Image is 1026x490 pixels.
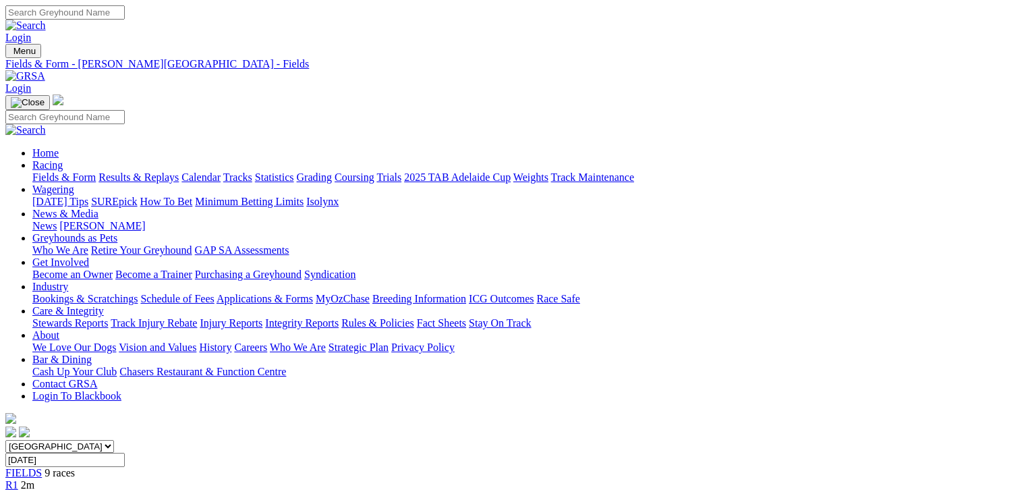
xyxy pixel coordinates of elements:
[32,147,59,159] a: Home
[53,94,63,105] img: logo-grsa-white.png
[32,208,98,219] a: News & Media
[391,342,455,353] a: Privacy Policy
[32,390,121,402] a: Login To Blackbook
[195,196,304,207] a: Minimum Betting Limits
[32,244,1021,256] div: Greyhounds as Pets
[5,32,31,43] a: Login
[32,232,117,244] a: Greyhounds as Pets
[32,171,96,183] a: Fields & Form
[59,220,145,232] a: [PERSON_NAME]
[513,171,548,183] a: Weights
[32,196,88,207] a: [DATE] Tips
[195,269,302,280] a: Purchasing a Greyhound
[32,159,63,171] a: Racing
[32,378,97,389] a: Contact GRSA
[32,342,116,353] a: We Love Our Dogs
[32,184,74,195] a: Wagering
[372,293,466,304] a: Breeding Information
[32,329,59,341] a: About
[32,220,1021,232] div: News & Media
[32,171,1021,184] div: Racing
[5,467,42,479] a: FIELDS
[32,317,108,329] a: Stewards Reports
[5,44,41,58] button: Toggle navigation
[32,305,104,317] a: Care & Integrity
[181,171,221,183] a: Calendar
[217,293,313,304] a: Applications & Forms
[417,317,466,329] a: Fact Sheets
[32,317,1021,329] div: Care & Integrity
[32,196,1021,208] div: Wagering
[32,220,57,232] a: News
[5,124,46,136] img: Search
[45,467,75,479] span: 9 races
[32,366,117,377] a: Cash Up Your Club
[234,342,267,353] a: Careers
[5,5,125,20] input: Search
[329,342,389,353] a: Strategic Plan
[223,171,252,183] a: Tracks
[536,293,579,304] a: Race Safe
[5,20,46,32] img: Search
[255,171,294,183] a: Statistics
[32,269,1021,281] div: Get Involved
[5,58,1021,70] a: Fields & Form - [PERSON_NAME][GEOGRAPHIC_DATA] - Fields
[5,70,45,82] img: GRSA
[91,244,192,256] a: Retire Your Greyhound
[341,317,414,329] a: Rules & Policies
[13,46,36,56] span: Menu
[270,342,326,353] a: Who We Are
[5,453,125,467] input: Select date
[316,293,370,304] a: MyOzChase
[32,293,1021,305] div: Industry
[111,317,197,329] a: Track Injury Rebate
[98,171,179,183] a: Results & Replays
[404,171,511,183] a: 2025 TAB Adelaide Cup
[5,110,125,124] input: Search
[5,95,50,110] button: Toggle navigation
[195,244,289,256] a: GAP SA Assessments
[32,281,68,292] a: Industry
[5,427,16,437] img: facebook.svg
[469,293,534,304] a: ICG Outcomes
[32,342,1021,354] div: About
[91,196,137,207] a: SUREpick
[376,171,401,183] a: Trials
[335,171,374,183] a: Coursing
[551,171,634,183] a: Track Maintenance
[32,366,1021,378] div: Bar & Dining
[11,97,45,108] img: Close
[32,269,113,280] a: Become an Owner
[5,413,16,424] img: logo-grsa-white.png
[32,256,89,268] a: Get Involved
[469,317,531,329] a: Stay On Track
[19,427,30,437] img: twitter.svg
[32,244,88,256] a: Who We Are
[304,269,355,280] a: Syndication
[199,342,231,353] a: History
[115,269,192,280] a: Become a Trainer
[265,317,339,329] a: Integrity Reports
[306,196,339,207] a: Isolynx
[32,354,92,365] a: Bar & Dining
[140,293,214,304] a: Schedule of Fees
[32,293,138,304] a: Bookings & Scratchings
[297,171,332,183] a: Grading
[119,366,286,377] a: Chasers Restaurant & Function Centre
[119,342,196,353] a: Vision and Values
[140,196,193,207] a: How To Bet
[200,317,262,329] a: Injury Reports
[5,82,31,94] a: Login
